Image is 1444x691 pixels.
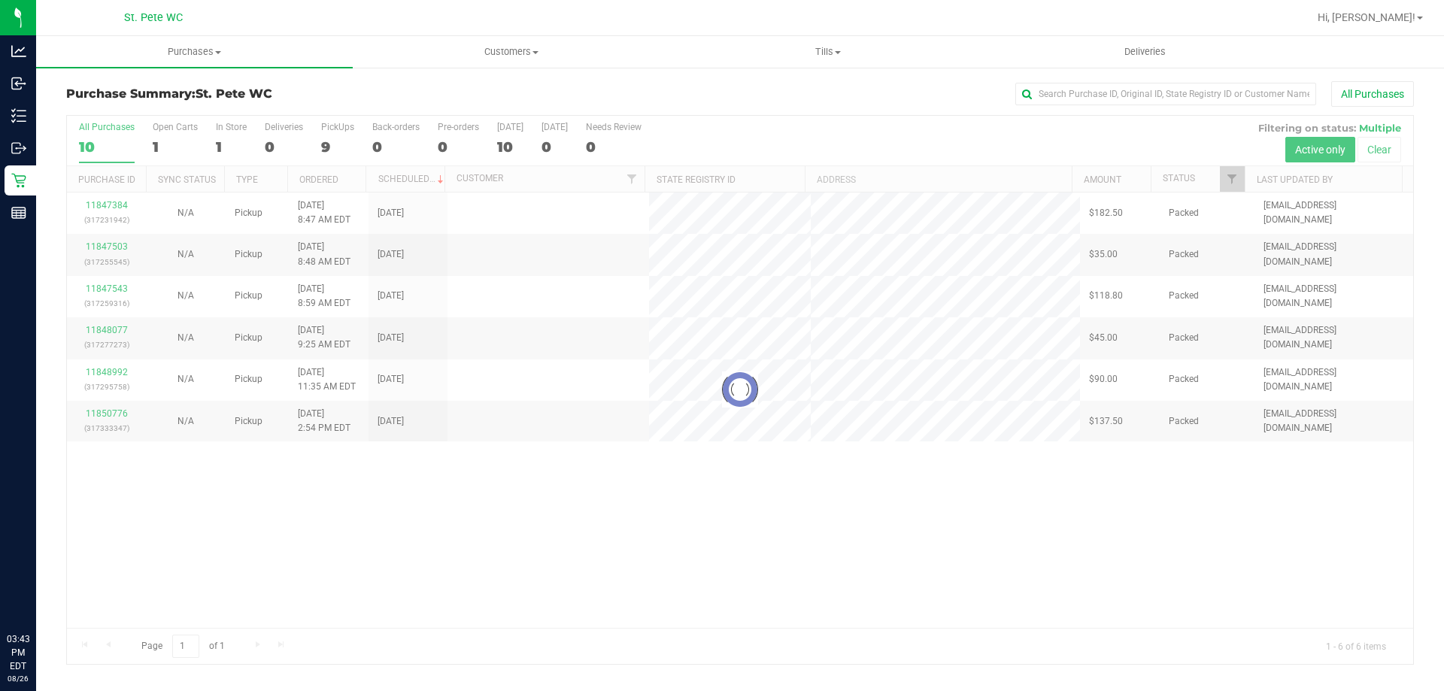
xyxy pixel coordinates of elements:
a: Customers [353,36,669,68]
a: Purchases [36,36,353,68]
h3: Purchase Summary: [66,87,515,101]
inline-svg: Inventory [11,108,26,123]
span: St. Pete WC [196,86,272,101]
p: 08/26 [7,673,29,684]
span: Purchases [36,45,353,59]
span: Hi, [PERSON_NAME]! [1318,11,1415,23]
span: Deliveries [1104,45,1186,59]
inline-svg: Inbound [11,76,26,91]
p: 03:43 PM EDT [7,632,29,673]
span: Tills [670,45,985,59]
a: Deliveries [987,36,1303,68]
iframe: Resource center [15,571,60,616]
input: Search Purchase ID, Original ID, State Registry ID or Customer Name... [1015,83,1316,105]
inline-svg: Outbound [11,141,26,156]
span: St. Pete WC [124,11,183,24]
button: All Purchases [1331,81,1414,107]
inline-svg: Retail [11,173,26,188]
inline-svg: Analytics [11,44,26,59]
a: Tills [669,36,986,68]
span: Customers [353,45,669,59]
inline-svg: Reports [11,205,26,220]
